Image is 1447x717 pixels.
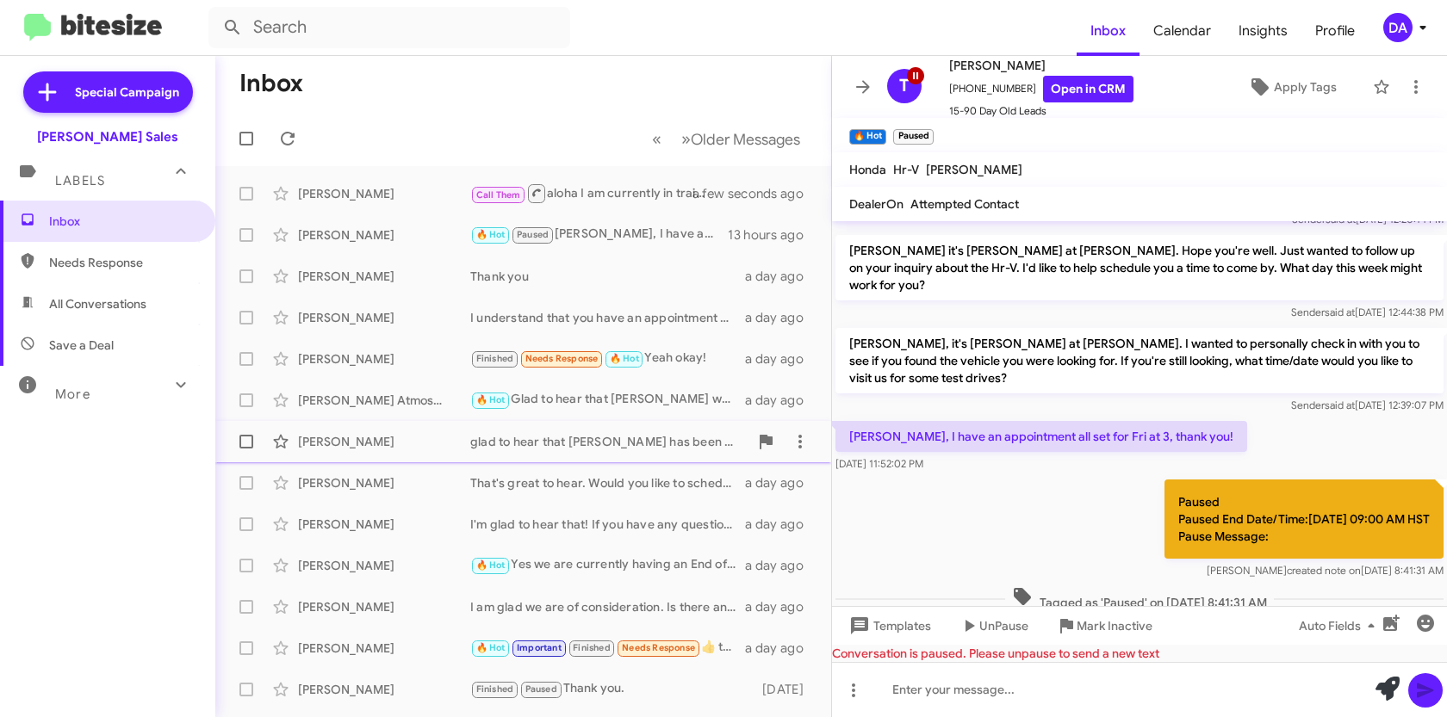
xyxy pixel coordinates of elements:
span: [PERSON_NAME] [926,162,1022,177]
div: [PERSON_NAME] [298,309,470,326]
div: Glad to hear that [PERSON_NAME] was helpful. I understand that you are trying to sell your car on... [470,390,745,410]
span: Tagged as 'Paused' on [DATE] 8:41:31 AM [1005,586,1274,611]
span: created note on [1287,564,1361,577]
div: a day ago [745,268,817,285]
span: 🔥 Hot [476,559,506,571]
span: Paused [525,683,557,695]
a: Special Campaign [23,71,193,113]
span: Sender [DATE] 12:44:38 PM [1291,306,1444,318]
h1: Inbox [239,70,303,97]
span: [PERSON_NAME] [DATE] 8:41:31 AM [1207,564,1444,577]
div: [PERSON_NAME] [298,433,470,450]
div: Yeah okay! [470,349,745,368]
button: DA [1369,13,1428,42]
span: [PHONE_NUMBER] [949,76,1133,102]
a: Open in CRM [1043,76,1133,102]
div: Thank you [470,268,745,285]
span: Finished [476,353,514,364]
span: Sender [DATE] 12:39:07 PM [1291,399,1444,411]
button: Apply Tags [1219,71,1364,102]
div: a day ago [745,557,817,574]
p: [PERSON_NAME], I have an appointment all set for Fri at 3, thank you! [835,421,1247,452]
div: [PERSON_NAME] [298,557,470,574]
div: Yes we are currently having an End of Summer Sales event. What time works for you [DATE]? we are ... [470,555,745,575]
span: Honda [849,162,886,177]
div: a day ago [745,309,817,326]
div: DA [1383,13,1413,42]
span: Finished [573,642,611,653]
span: Calendar [1140,6,1225,56]
div: [PERSON_NAME] Sales [37,128,178,145]
span: Hr-V [893,162,919,177]
a: Inbox [1077,6,1140,56]
p: [PERSON_NAME], it's [PERSON_NAME] at [PERSON_NAME]. I wanted to personally check in with you to s... [835,328,1444,393]
span: Important [517,642,562,653]
span: 🔥 Hot [476,394,506,405]
span: More [55,386,90,402]
button: Mark Inactive [1042,610,1166,641]
span: Save a Deal [49,337,114,354]
div: I am glad we are of consideration. Is there anything we can do to move your decision along. I wan... [470,598,745,615]
span: Labels [55,173,105,189]
div: Thank you. [470,679,761,699]
span: 🔥 Hot [476,229,506,240]
a: Insights [1225,6,1301,56]
div: ​👍​ to “ I understand. If you change your mind or have any questions in the future, feel free to ... [470,638,745,658]
div: [PERSON_NAME] [298,640,470,657]
span: Attempted Contact [910,196,1019,212]
span: UnPause [979,610,1028,641]
span: Auto Fields [1299,610,1382,641]
span: Call Them [476,189,521,201]
span: Mark Inactive [1077,610,1152,641]
div: [PERSON_NAME] [298,268,470,285]
span: said at [1325,399,1355,411]
span: Older Messages [691,130,800,149]
button: Next [671,121,810,157]
span: Needs Response [622,642,695,653]
span: said at [1325,306,1355,318]
div: [PERSON_NAME] [298,516,470,533]
div: Conversation is paused. Please unpause to send a new text [832,645,1447,662]
div: a day ago [745,350,817,368]
small: 🔥 Hot [849,129,886,145]
span: T [899,72,910,100]
span: » [681,128,691,150]
div: I'm glad to hear that! If you have any questions or would like to discuss details of a purchase o... [470,516,745,533]
div: That's great to hear. Would you like to schedule a second visit with us to look at other options? [470,474,745,491]
div: [PERSON_NAME], I have an appointment all set for Fri at 3, thank you! [470,225,728,244]
button: Previous [642,121,672,157]
div: a few seconds ago [714,185,817,202]
span: Apply Tags [1274,71,1337,102]
div: 13 hours ago [728,226,817,244]
p: Paused Paused End Date/Time:[DATE] 09:00 AM HST Pause Message: [1164,479,1444,559]
div: glad to hear that [PERSON_NAME] has been helpful. Are you still in the market for an HRV? We are ... [470,433,748,450]
span: Needs Response [525,353,599,364]
span: 🔥 Hot [476,642,506,653]
div: a day ago [745,474,817,491]
button: Templates [832,610,945,641]
span: Templates [846,610,931,641]
span: Special Campaign [75,83,179,101]
span: Inbox [49,213,196,230]
span: All Conversations [49,295,146,312]
div: a day ago [745,598,817,615]
a: Profile [1301,6,1369,56]
div: [PERSON_NAME] [298,681,470,698]
span: [DATE] 11:52:02 PM [835,457,923,470]
span: Needs Response [49,254,196,271]
small: Paused [893,129,933,145]
span: 15-90 Day Old Leads [949,102,1133,120]
span: [PERSON_NAME] [949,55,1133,76]
button: UnPause [945,610,1042,641]
span: 🔥 Hot [610,353,639,364]
span: DealerOn [849,196,904,212]
input: Search [208,7,570,48]
div: [PERSON_NAME] [298,185,470,202]
div: [PERSON_NAME] [298,474,470,491]
button: Auto Fields [1285,610,1395,641]
div: a day ago [745,640,817,657]
div: a day ago [745,392,817,409]
div: a day ago [745,516,817,533]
